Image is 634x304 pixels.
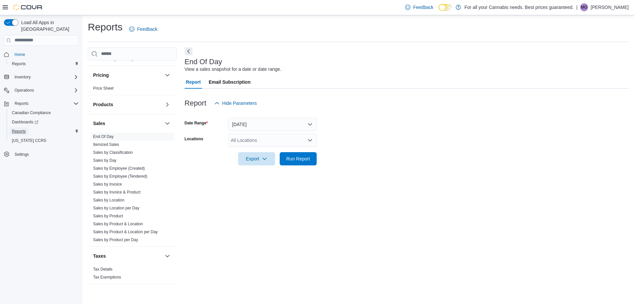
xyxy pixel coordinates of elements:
button: Reports [7,59,81,68]
span: Reports [12,61,26,66]
a: Reports [9,127,28,135]
h3: Products [93,101,113,108]
a: End Of Day [93,134,114,139]
p: [PERSON_NAME] [591,3,629,11]
button: Settings [1,149,81,159]
h3: Sales [93,120,105,127]
label: Date Range [185,120,208,126]
button: Canadian Compliance [7,108,81,117]
span: MG [581,3,587,11]
span: Email Subscription [209,75,251,89]
button: Hide Parameters [212,97,260,110]
div: Sales [88,133,177,246]
h3: End Of Day [185,58,222,66]
div: Taxes [88,265,177,284]
a: Sales by Location [93,198,124,202]
button: Reports [7,127,81,136]
a: Sales by Invoice & Product [93,190,140,195]
span: Sales by Employee (Tendered) [93,174,147,179]
img: Cova [13,4,43,11]
span: Reports [9,60,79,68]
span: [US_STATE] CCRS [12,138,46,143]
span: Sales by Invoice & Product [93,190,140,195]
button: Home [1,50,81,59]
span: Report [186,75,201,89]
button: Sales [163,119,171,127]
h3: Report [185,99,206,107]
span: Inventory [12,73,79,81]
a: [US_STATE] CCRS [9,137,49,145]
a: Sales by Invoice [93,182,122,187]
button: Reports [12,100,31,108]
p: | [576,3,578,11]
span: Load All Apps in [GEOGRAPHIC_DATA] [18,19,79,32]
span: Sales by Employee (Created) [93,166,145,171]
span: Inventory [15,74,31,80]
span: Hide Parameters [222,100,257,107]
span: Settings [15,152,29,157]
button: [DATE] [228,118,317,131]
span: Sales by Location per Day [93,205,139,211]
a: Price Sheet [93,86,114,91]
a: Itemized Sales [93,142,119,147]
button: Operations [12,86,37,94]
span: Settings [12,150,79,158]
button: Run Report [280,152,317,165]
h1: Reports [88,21,123,34]
div: View a sales snapshot for a date or date range. [185,66,281,73]
span: Dashboards [9,118,79,126]
button: Export [238,152,275,165]
a: Sales by Product per Day [93,238,138,242]
button: Products [163,101,171,109]
a: Sales by Classification [93,150,133,155]
span: Reports [12,129,26,134]
span: Dashboards [12,119,38,125]
input: Dark Mode [439,4,452,11]
span: Export [242,152,271,165]
span: Tax Details [93,267,113,272]
h3: Pricing [93,72,109,78]
span: Reports [9,127,79,135]
span: Home [12,50,79,59]
button: Taxes [93,253,162,259]
a: Sales by Product & Location [93,222,143,226]
a: Sales by Product & Location per Day [93,230,158,234]
a: Home [12,51,28,59]
button: Taxes [163,252,171,260]
a: Dashboards [7,117,81,127]
p: For all your Cannabis needs. Best prices guaranteed. [464,3,574,11]
button: Pricing [93,72,162,78]
span: Feedback [413,4,433,11]
button: [US_STATE] CCRS [7,136,81,145]
a: Sales by Employee (Created) [93,166,145,171]
a: Settings [12,151,31,158]
a: Sales by Product [93,214,123,218]
span: Run Report [286,155,310,162]
a: Reports [9,60,28,68]
a: Sales by Employee (Tendered) [93,174,147,179]
span: Operations [12,86,79,94]
span: Sales by Location [93,197,124,203]
a: Sales by Day [93,158,117,163]
button: Sales [93,120,162,127]
button: Inventory [12,73,33,81]
h3: Taxes [93,253,106,259]
a: Tax Details [93,267,113,272]
button: Open list of options [307,138,313,143]
span: Canadian Compliance [9,109,79,117]
span: Home [15,52,25,57]
span: Reports [15,101,28,106]
button: Inventory [1,72,81,82]
nav: Complex example [4,47,79,176]
span: Feedback [137,26,157,32]
button: Products [93,101,162,108]
span: Sales by Invoice [93,182,122,187]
